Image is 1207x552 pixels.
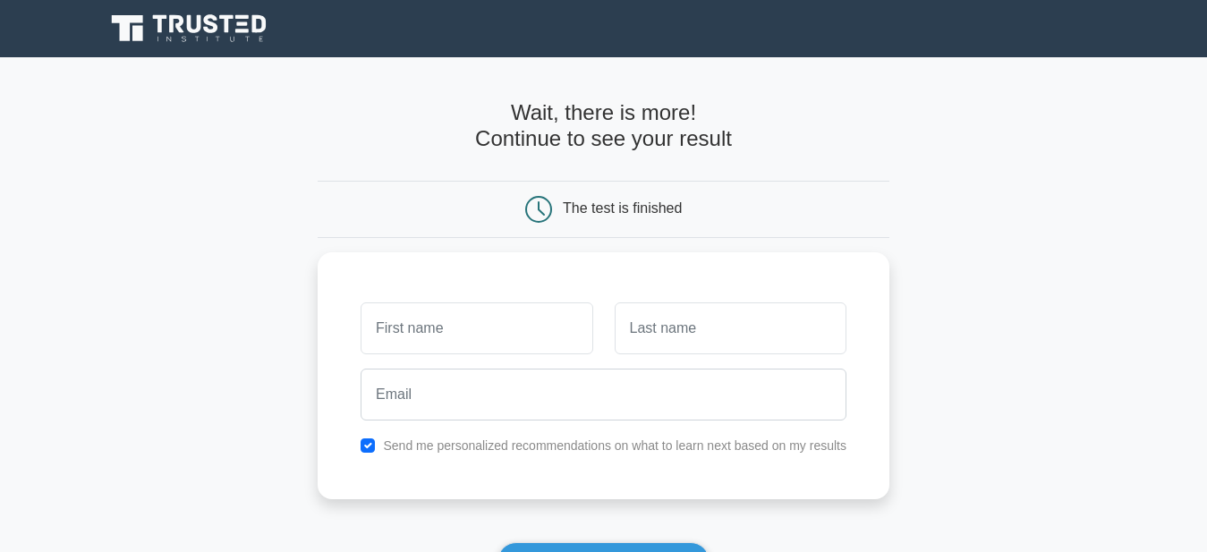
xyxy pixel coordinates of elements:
[318,100,889,152] h4: Wait, there is more! Continue to see your result
[361,369,846,420] input: Email
[383,438,846,453] label: Send me personalized recommendations on what to learn next based on my results
[615,302,846,354] input: Last name
[563,200,682,216] div: The test is finished
[361,302,592,354] input: First name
